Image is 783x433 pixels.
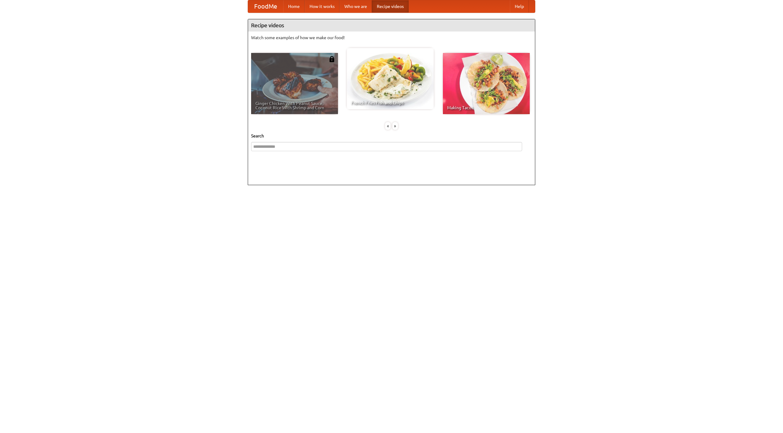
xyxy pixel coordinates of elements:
a: How it works [305,0,340,13]
a: Making Tacos [443,53,530,114]
span: French Fries Fish and Chips [351,101,429,105]
img: 483408.png [329,56,335,62]
div: « [385,122,391,130]
a: French Fries Fish and Chips [347,48,434,109]
a: Who we are [340,0,372,13]
a: Home [283,0,305,13]
span: Making Tacos [447,106,525,110]
a: Recipe videos [372,0,409,13]
h5: Search [251,133,532,139]
a: FoodMe [248,0,283,13]
a: Help [510,0,529,13]
h4: Recipe videos [248,19,535,32]
p: Watch some examples of how we make our food! [251,35,532,41]
div: » [392,122,398,130]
